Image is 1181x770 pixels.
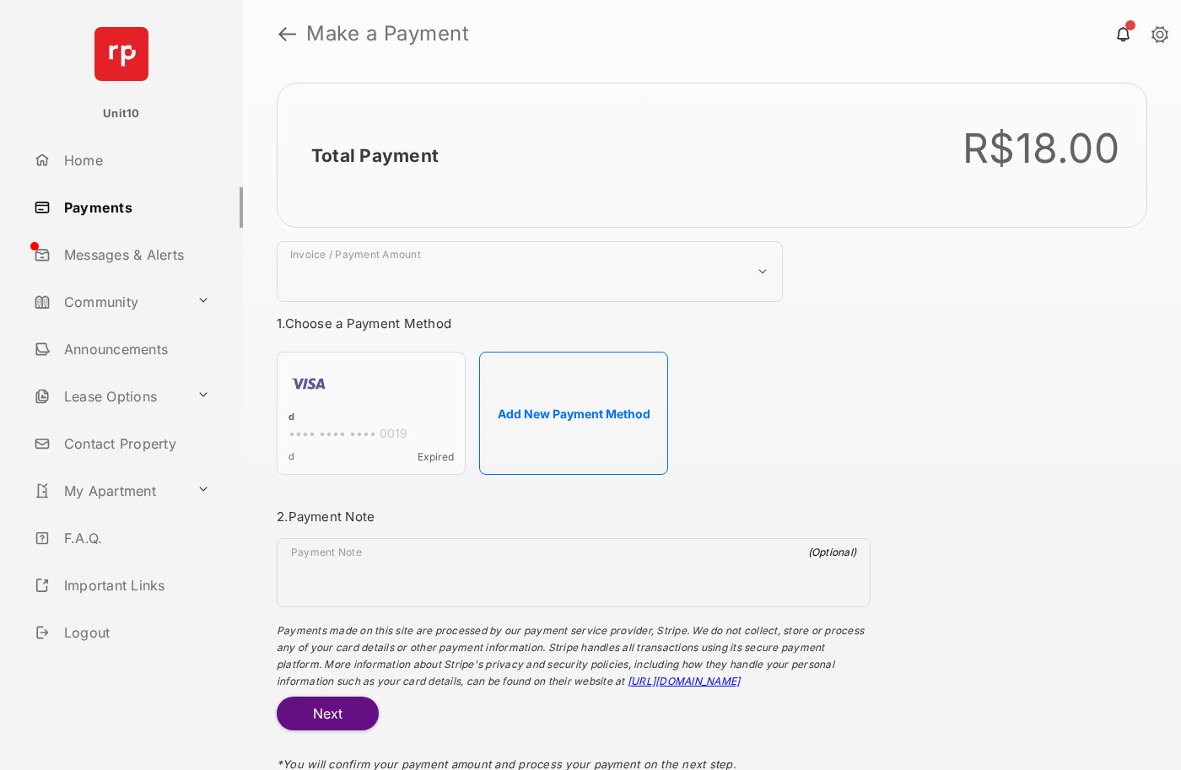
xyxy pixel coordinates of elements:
a: [URL][DOMAIN_NAME] [628,675,740,687]
p: Unit10 [103,105,140,122]
a: Home [27,140,243,180]
div: d•••• •••• •••• 0019dExpired [277,352,466,475]
a: My Apartment [27,471,190,511]
strong: Make a Payment [306,24,469,44]
a: Announcements [27,329,243,369]
div: R$18.00 [963,124,1119,173]
img: svg+xml;base64,PHN2ZyB4bWxucz0iaHR0cDovL3d3dy53My5vcmcvMjAwMC9zdmciIHdpZHRoPSI2NCIgaGVpZ2h0PSI2NC... [94,27,148,81]
h3: 1. Choose a Payment Method [277,315,871,331]
a: Community [27,282,190,322]
h2: Total Payment [311,145,439,166]
span: d [289,450,294,463]
span: Expired [418,450,454,463]
a: Contact Property [27,423,243,464]
span: Payments made on this site are processed by our payment service provider, Stripe. We do not colle... [277,624,864,687]
h3: 2. Payment Note [277,509,871,525]
div: d [289,411,454,426]
a: Payments [27,187,243,228]
div: •••• •••• •••• 0019 [289,426,454,444]
a: Messages & Alerts [27,234,243,275]
a: F.A.Q. [27,518,243,558]
a: Important Links [27,565,217,606]
a: Lease Options [27,376,190,417]
button: Next [277,697,379,730]
a: Logout [27,612,243,653]
button: Add New Payment Method [479,352,668,475]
